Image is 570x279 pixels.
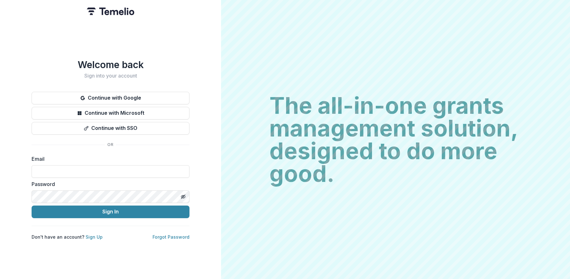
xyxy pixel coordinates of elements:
a: Sign Up [86,234,103,240]
h2: Sign into your account [32,73,189,79]
label: Password [32,180,186,188]
a: Forgot Password [153,234,189,240]
label: Email [32,155,186,163]
p: Don't have an account? [32,234,103,240]
h1: Welcome back [32,59,189,70]
button: Continue with SSO [32,122,189,135]
button: Continue with Google [32,92,189,104]
button: Sign In [32,206,189,218]
button: Toggle password visibility [178,192,188,202]
button: Continue with Microsoft [32,107,189,119]
img: Temelio [87,8,134,15]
